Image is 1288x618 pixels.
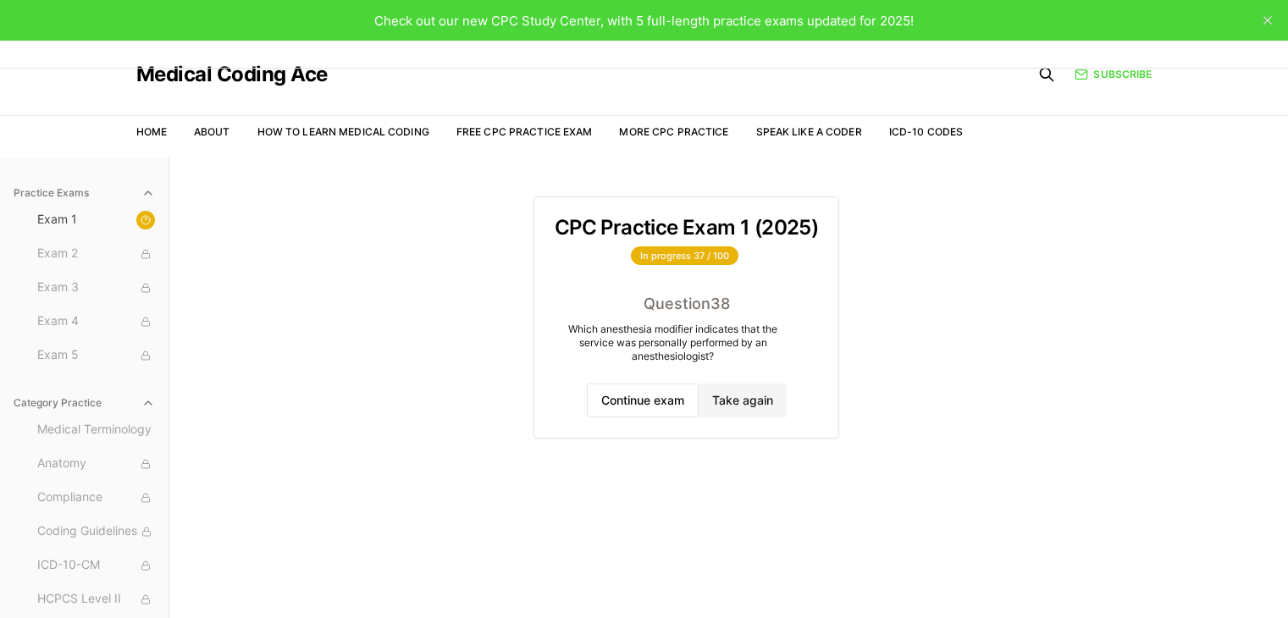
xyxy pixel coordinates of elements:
button: Continue exam [587,383,699,417]
button: Practice Exams [7,179,162,207]
h3: CPC Practice Exam 1 (2025) [555,218,818,238]
a: About [194,125,230,138]
span: Coding Guidelines [37,522,155,541]
button: Anatomy [30,450,162,477]
button: Medical Terminology [30,417,162,444]
button: ICD-10-CM [30,552,162,579]
span: Check out our new CPC Study Center, with 5 full-length practice exams updated for 2025! [374,13,914,29]
div: In progress 37 / 100 [631,246,738,265]
button: HCPCS Level II [30,586,162,613]
span: Exam 4 [37,312,155,331]
span: HCPCS Level II [37,590,155,609]
button: Category Practice [7,389,162,417]
span: Exam 3 [37,279,155,297]
button: Compliance [30,484,162,511]
button: Take again [699,383,787,417]
button: Exam 3 [30,274,162,301]
span: Exam 5 [37,346,155,365]
a: Home [136,125,167,138]
a: ICD-10 Codes [889,125,963,138]
a: More CPC Practice [619,125,728,138]
div: Which anesthesia modifier indicates that the service was personally performed by an anesthesiolog... [555,323,792,363]
span: ICD-10-CM [37,556,155,575]
div: Question 38 [555,292,818,316]
span: Exam 1 [37,211,155,229]
button: Exam 1 [30,207,162,234]
span: Medical Terminology [37,421,155,439]
button: Exam 4 [30,308,162,335]
a: Speak Like a Coder [756,125,862,138]
span: Anatomy [37,455,155,473]
button: Coding Guidelines [30,518,162,545]
a: Free CPC Practice Exam [456,125,593,138]
span: Exam 2 [37,245,155,263]
button: Exam 2 [30,240,162,268]
button: Exam 5 [30,342,162,369]
a: Subscribe [1075,67,1152,82]
a: Medical Coding Ace [136,64,328,85]
button: close [1254,7,1281,34]
span: Compliance [37,488,155,507]
a: How to Learn Medical Coding [257,125,429,138]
